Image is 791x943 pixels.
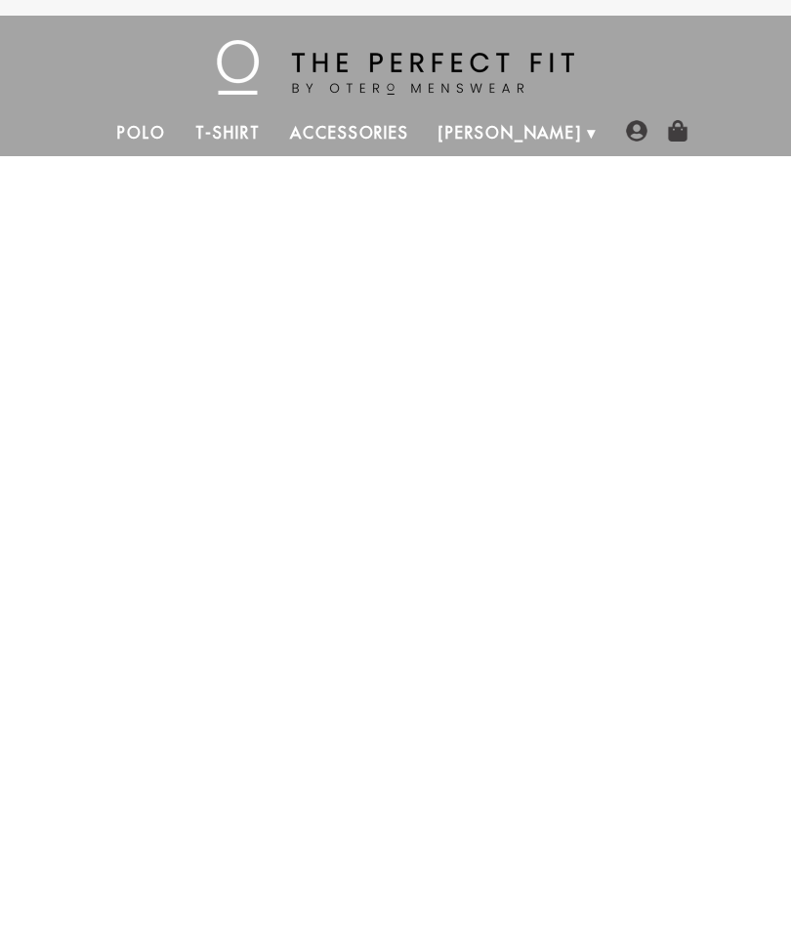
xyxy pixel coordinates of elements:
a: T-Shirt [181,109,275,156]
a: [PERSON_NAME] [424,109,597,156]
img: The Perfect Fit - by Otero Menswear - Logo [217,40,574,95]
a: Accessories [275,109,424,156]
img: shopping-bag-icon.png [667,120,688,142]
img: user-account-icon.png [626,120,647,142]
a: Polo [103,109,181,156]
